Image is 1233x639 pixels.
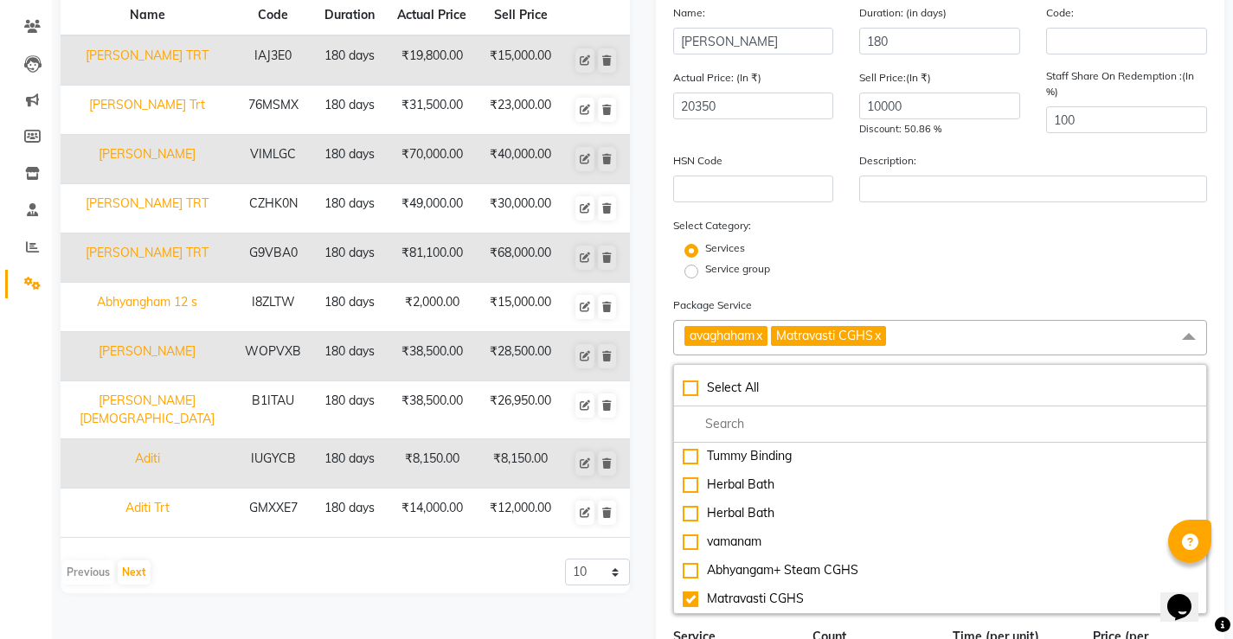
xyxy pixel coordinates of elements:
span: Discount: 50.86 % [859,123,941,135]
td: 180 days [313,439,386,489]
a: x [755,328,762,343]
td: WOPVXB [234,332,313,381]
td: ₹81,100.00 [386,233,478,283]
td: 180 days [313,35,386,86]
td: 180 days [313,332,386,381]
td: ₹23,000.00 [478,86,563,135]
td: ₹15,000.00 [478,35,563,86]
label: Package Service [673,297,752,313]
td: ₹26,950.00 [478,381,563,439]
button: Next [118,560,151,585]
td: VIMLGC [234,135,313,184]
td: [PERSON_NAME] [61,135,234,184]
td: 180 days [313,184,386,233]
td: ₹8,150.00 [478,439,563,489]
td: 180 days [313,283,386,332]
td: Aditi Trt [61,489,234,538]
input: multiselect-search [683,415,1198,433]
td: ₹38,500.00 [386,381,478,439]
td: 76MSMX [234,86,313,135]
td: Abhyangham 12 s [61,283,234,332]
td: [PERSON_NAME] TRT [61,184,234,233]
td: ₹28,500.00 [478,332,563,381]
td: 180 days [313,135,386,184]
td: Aditi [61,439,234,489]
label: Service group [705,261,770,277]
td: ₹8,150.00 [386,439,478,489]
label: HSN Code [673,153,722,169]
td: ₹70,000.00 [386,135,478,184]
td: ₹12,000.00 [478,489,563,538]
label: Actual Price: (In ₹) [673,70,761,86]
label: Sell Price:(In ₹) [859,70,931,86]
td: 180 days [313,381,386,439]
div: vamanam [683,533,1198,551]
td: ₹49,000.00 [386,184,478,233]
div: Select All [683,379,1198,397]
a: x [873,328,881,343]
td: ₹30,000.00 [478,184,563,233]
label: Select Category: [673,218,751,233]
td: 180 days [313,86,386,135]
label: Staff Share On Redemption :(In %) [1046,68,1207,99]
td: ₹2,000.00 [386,283,478,332]
td: IUGYCB [234,439,313,489]
td: ₹14,000.00 [386,489,478,538]
td: [PERSON_NAME] Trt [61,86,234,135]
td: [PERSON_NAME] TRT [61,233,234,283]
iframe: chat widget [1160,570,1216,622]
span: Matravasti CGHS [776,328,873,343]
td: IAJ3E0 [234,35,313,86]
td: ₹15,000.00 [478,283,563,332]
label: Name: [673,5,705,21]
div: Tummy Binding [683,447,1198,465]
td: CZHK0N [234,184,313,233]
td: ₹68,000.00 [478,233,563,283]
div: Matravasti CGHS [683,590,1198,608]
td: [PERSON_NAME][DEMOGRAPHIC_DATA] [61,381,234,439]
td: ₹19,800.00 [386,35,478,86]
td: 180 days [313,233,386,283]
td: 180 days [313,489,386,538]
label: Services [705,240,745,256]
td: ₹31,500.00 [386,86,478,135]
td: I8ZLTW [234,283,313,332]
td: B1ITAU [234,381,313,439]
td: [PERSON_NAME] TRT [61,35,234,86]
label: Description: [859,153,916,169]
label: Duration: (in days) [859,5,947,21]
td: G9VBA0 [234,233,313,283]
td: [PERSON_NAME] [61,332,234,381]
label: Code: [1046,5,1074,21]
span: avaghaham [690,328,755,343]
td: GMXXE7 [234,489,313,538]
td: ₹40,000.00 [478,135,563,184]
td: ₹38,500.00 [386,332,478,381]
div: Abhyangam+ Steam CGHS [683,561,1198,579]
div: Herbal Bath [683,504,1198,522]
div: Herbal Bath [683,476,1198,494]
